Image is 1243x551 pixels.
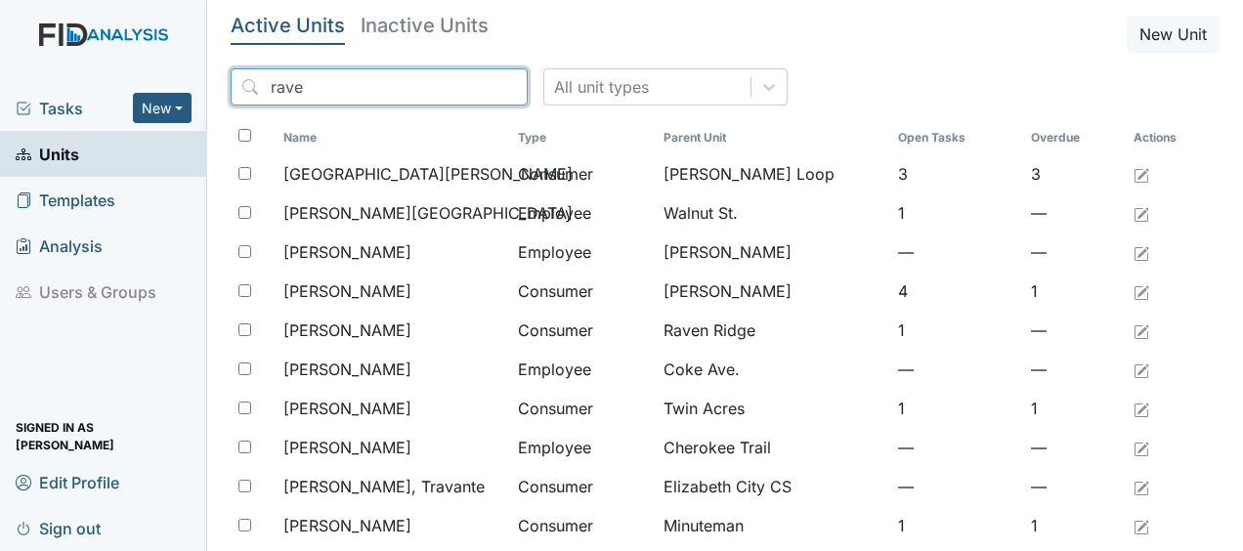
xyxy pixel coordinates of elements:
[283,358,411,381] span: [PERSON_NAME]
[1023,154,1127,193] td: 3
[283,162,573,186] span: [GEOGRAPHIC_DATA][PERSON_NAME]
[1134,397,1149,420] a: Edit
[554,75,649,99] div: All unit types
[656,350,890,389] td: Coke Ave.
[283,514,411,537] span: [PERSON_NAME]
[510,193,656,233] td: Employee
[1023,506,1127,545] td: 1
[510,428,656,467] td: Employee
[283,475,485,498] span: [PERSON_NAME], Travante
[238,129,251,142] input: Toggle All Rows Selected
[283,318,411,342] span: [PERSON_NAME]
[1134,318,1149,342] a: Edit
[1023,428,1127,467] td: —
[510,506,656,545] td: Consumer
[510,311,656,350] td: Consumer
[510,272,656,311] td: Consumer
[510,467,656,506] td: Consumer
[656,154,890,193] td: [PERSON_NAME] Loop
[510,389,656,428] td: Consumer
[1134,475,1149,498] a: Edit
[1134,279,1149,303] a: Edit
[16,139,79,169] span: Units
[890,311,1023,350] td: 1
[890,121,1023,154] th: Toggle SortBy
[133,93,192,123] button: New
[510,154,656,193] td: Consumer
[283,201,573,225] span: [PERSON_NAME][GEOGRAPHIC_DATA]
[16,513,101,543] span: Sign out
[890,467,1023,506] td: —
[16,467,119,497] span: Edit Profile
[510,121,656,154] th: Toggle SortBy
[890,428,1023,467] td: —
[656,428,890,467] td: Cherokee Trail
[890,193,1023,233] td: 1
[1134,162,1149,186] a: Edit
[16,185,115,215] span: Templates
[283,397,411,420] span: [PERSON_NAME]
[1134,436,1149,459] a: Edit
[276,121,510,154] th: Toggle SortBy
[890,389,1023,428] td: 1
[1023,121,1127,154] th: Toggle SortBy
[283,279,411,303] span: [PERSON_NAME]
[890,350,1023,389] td: —
[1023,233,1127,272] td: —
[890,233,1023,272] td: —
[890,154,1023,193] td: 3
[16,421,192,451] span: Signed in as [PERSON_NAME]
[1134,240,1149,264] a: Edit
[1023,389,1127,428] td: 1
[283,240,411,264] span: [PERSON_NAME]
[1126,121,1220,154] th: Actions
[1023,467,1127,506] td: —
[1127,16,1220,53] button: New Unit
[1134,358,1149,381] a: Edit
[1134,514,1149,537] a: Edit
[231,16,345,35] h5: Active Units
[1134,201,1149,225] a: Edit
[656,272,890,311] td: [PERSON_NAME]
[890,272,1023,311] td: 4
[1023,193,1127,233] td: —
[510,350,656,389] td: Employee
[656,193,890,233] td: Walnut St.
[231,68,528,106] input: Search...
[656,233,890,272] td: [PERSON_NAME]
[510,233,656,272] td: Employee
[656,311,890,350] td: Raven Ridge
[656,506,890,545] td: Minuteman
[1023,350,1127,389] td: —
[361,16,489,35] h5: Inactive Units
[1023,311,1127,350] td: —
[1023,272,1127,311] td: 1
[283,436,411,459] span: [PERSON_NAME]
[656,121,890,154] th: Toggle SortBy
[16,231,103,261] span: Analysis
[656,389,890,428] td: Twin Acres
[656,467,890,506] td: Elizabeth City CS
[890,506,1023,545] td: 1
[16,97,133,120] a: Tasks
